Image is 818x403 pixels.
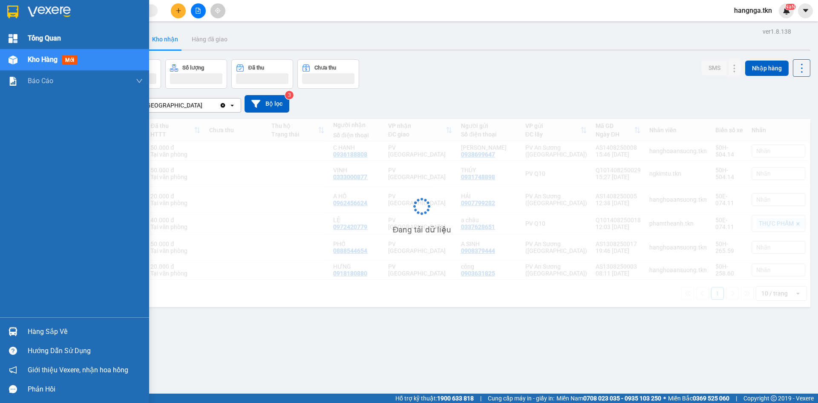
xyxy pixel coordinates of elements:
span: Kho hàng [28,55,58,64]
button: Đã thu [231,59,293,89]
strong: 0369 525 060 [693,395,729,402]
div: Phản hồi [28,383,143,396]
div: ver 1.8.138 [763,27,791,36]
img: warehouse-icon [9,55,17,64]
span: Cung cấp máy in - giấy in: [488,394,554,403]
div: Hướng dẫn sử dụng [28,345,143,357]
span: down [136,78,143,84]
button: caret-down [798,3,813,18]
sup: 3 [285,91,294,99]
li: [STREET_ADDRESS][PERSON_NAME]. [GEOGRAPHIC_DATA], Tỉnh [GEOGRAPHIC_DATA] [80,21,356,32]
span: Miền Nam [556,394,661,403]
span: Tổng Quan [28,33,61,43]
span: ⚪️ [663,397,666,400]
span: Giới thiệu Vexere, nhận hoa hồng [28,365,128,375]
span: hangnga.tkn [727,5,779,16]
button: SMS [702,60,727,75]
span: | [480,394,481,403]
strong: 0708 023 035 - 0935 103 250 [583,395,661,402]
button: plus [171,3,186,18]
span: mới [62,55,78,65]
span: Hỗ trợ kỹ thuật: [395,394,474,403]
div: Chưa thu [314,65,336,71]
span: message [9,385,17,393]
span: | [736,394,737,403]
img: warehouse-icon [9,327,17,336]
span: question-circle [9,347,17,355]
button: aim [210,3,225,18]
sup: NaN [785,4,795,10]
img: dashboard-icon [9,34,17,43]
div: PV [GEOGRAPHIC_DATA] [136,101,202,110]
span: file-add [195,8,201,14]
button: Số lượng [165,59,227,89]
span: Miền Bắc [668,394,729,403]
strong: 1900 633 818 [437,395,474,402]
span: plus [176,8,181,14]
button: Nhập hàng [745,61,789,76]
span: aim [215,8,221,14]
div: Đang tải dữ liệu [393,223,451,236]
button: Chưa thu [297,59,359,89]
div: Đã thu [248,65,264,71]
svg: Clear value [219,102,226,109]
button: Hàng đã giao [185,29,234,49]
img: logo.jpg [11,11,53,53]
div: Số lượng [182,65,204,71]
img: icon-new-feature [783,7,790,14]
span: caret-down [802,7,809,14]
img: logo-vxr [7,6,18,18]
div: Hàng sắp về [28,325,143,338]
span: copyright [771,395,777,401]
button: file-add [191,3,206,18]
span: Báo cáo [28,75,53,86]
button: Kho nhận [145,29,185,49]
b: GỬI : PV [GEOGRAPHIC_DATA] [11,62,127,90]
input: Selected PV Hòa Thành. [203,101,204,110]
li: Hotline: 1900 8153 [80,32,356,42]
button: Bộ lọc [245,95,289,113]
span: notification [9,366,17,374]
img: solution-icon [9,77,17,86]
svg: open [229,102,236,109]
